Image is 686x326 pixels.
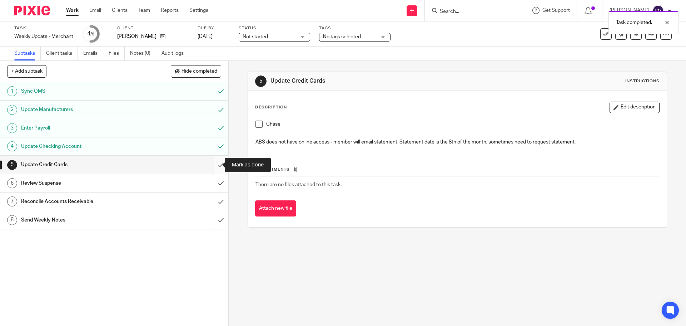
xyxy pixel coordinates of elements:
[112,7,128,14] a: Clients
[239,25,310,31] label: Status
[21,86,145,97] h1: Sync OMS
[255,167,290,171] span: Attachments
[266,121,659,128] p: Chase
[319,25,391,31] label: Tags
[21,215,145,225] h1: Send Weekly Notes
[90,32,94,36] small: /8
[14,6,50,15] img: Pixie
[255,104,287,110] p: Description
[7,215,17,225] div: 8
[182,69,217,74] span: Hide completed
[21,178,145,189] h1: Review Suspense
[161,47,189,60] a: Audit logs
[117,25,189,31] label: Client
[21,141,145,152] h1: Update Checking Account
[243,34,268,39] span: Not started
[83,47,103,60] a: Emails
[130,47,156,60] a: Notes (0)
[109,47,125,60] a: Files
[21,104,145,115] h1: Update Manufacturers
[7,65,46,77] button: + Add subtask
[610,102,660,113] button: Edit description
[255,200,296,216] button: Attach new file
[198,34,213,39] span: [DATE]
[255,182,342,187] span: There are no files attached to this task.
[21,123,145,133] h1: Enter Payroll
[7,141,17,151] div: 4
[89,7,101,14] a: Email
[21,159,145,170] h1: Update Credit Cards
[21,196,145,207] h1: Reconcile Accounts Receivable
[323,34,361,39] span: No tags selected
[7,86,17,96] div: 1
[625,78,660,84] div: Instructions
[255,138,659,146] p: ABS does not have online access - member will email statement. Statement date is the 8th of the m...
[616,19,652,26] p: Task completed.
[189,7,208,14] a: Settings
[87,30,94,38] div: 4
[161,7,179,14] a: Reports
[270,77,473,85] h1: Update Credit Cards
[138,7,150,14] a: Team
[14,33,73,40] div: Weekly Update - Merchant
[46,47,78,60] a: Client tasks
[7,178,17,188] div: 6
[14,25,73,31] label: Task
[255,76,267,87] div: 5
[14,47,41,60] a: Subtasks
[117,33,156,40] p: [PERSON_NAME]
[7,196,17,206] div: 7
[652,5,664,16] img: svg%3E
[7,160,17,170] div: 5
[171,65,221,77] button: Hide completed
[7,105,17,115] div: 2
[7,123,17,133] div: 3
[66,7,79,14] a: Work
[198,25,230,31] label: Due by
